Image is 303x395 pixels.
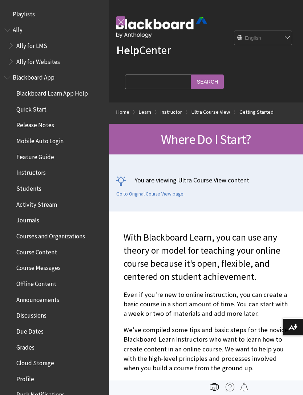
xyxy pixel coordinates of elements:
span: Discussions [16,309,47,319]
span: Journals [16,214,39,224]
a: Getting Started [239,108,274,117]
a: Ultra Course View [191,108,230,117]
span: Profile [16,373,34,383]
a: HelpCenter [116,43,171,57]
a: Learn [139,108,151,117]
span: Blackboard App [13,72,54,81]
p: With Blackboard Learn, you can use any theory or model for teaching your online course because it... [124,231,288,283]
span: Instructors [16,167,46,177]
select: Site Language Selector [234,31,292,45]
span: Course Content [16,246,57,256]
span: Cloud Storage [16,357,54,367]
span: Where Do I Start? [161,131,251,148]
span: Blackboard Learn App Help [16,87,88,97]
span: Grades [16,341,35,351]
span: Course Messages [16,262,61,272]
span: Ally [13,24,23,34]
span: Mobile Auto Login [16,135,64,145]
a: Instructor [161,108,182,117]
nav: Book outline for Anthology Ally Help [4,24,105,68]
strong: Help [116,43,139,57]
img: Print [210,383,219,391]
img: Follow this page [240,383,249,391]
img: More help [226,383,234,391]
span: Release Notes [16,119,54,129]
span: Ally for LMS [16,40,47,49]
img: Blackboard by Anthology [116,17,207,38]
p: Even if you're new to online instruction, you can create a basic course in a short amount of time... [124,290,288,319]
input: Search [191,74,224,89]
a: Go to Original Course View page. [116,191,185,197]
span: Activity Stream [16,198,57,208]
nav: Book outline for Playlists [4,8,105,20]
span: Playlists [13,8,35,18]
p: You are viewing Ultra Course View content [116,176,296,185]
span: Due Dates [16,325,44,335]
span: Ally for Websites [16,56,60,65]
span: Offline Content [16,278,56,287]
span: Quick Start [16,103,47,113]
span: Courses and Organizations [16,230,85,240]
span: Feature Guide [16,151,54,161]
p: We've compiled some tips and basic steps for the novice Blackboard Learn instructors who want to ... [124,325,288,373]
span: Students [16,182,41,192]
span: Announcements [16,294,59,303]
a: Home [116,108,129,117]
